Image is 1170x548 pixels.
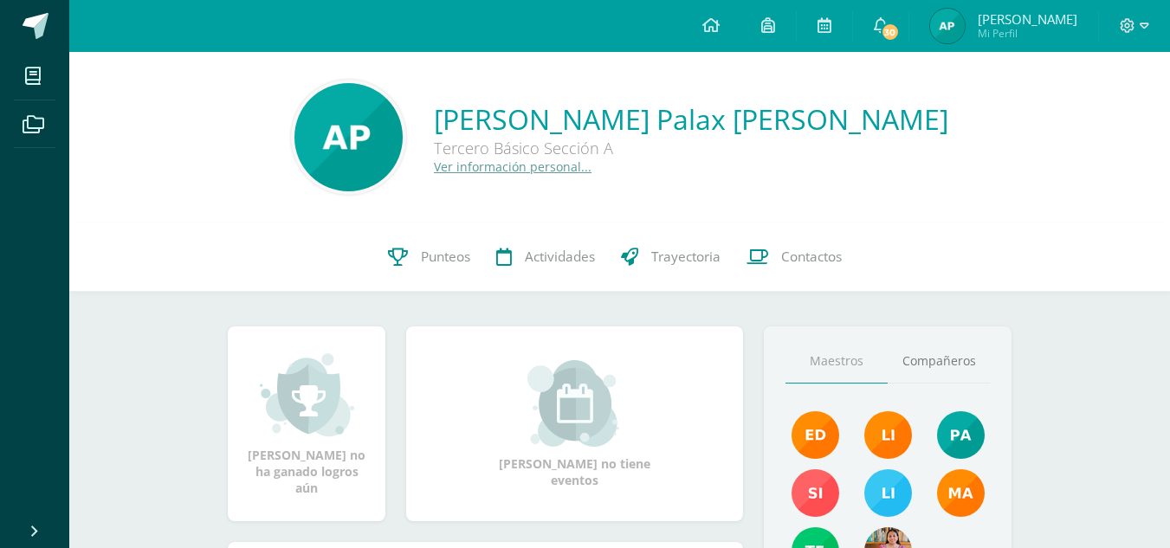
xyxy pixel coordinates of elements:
[888,339,990,384] a: Compañeros
[434,158,591,175] a: Ver información personal...
[937,411,985,459] img: 40c28ce654064086a0d3fb3093eec86e.png
[527,360,622,447] img: event_small.png
[978,10,1077,28] span: [PERSON_NAME]
[434,100,948,138] a: [PERSON_NAME] Palax [PERSON_NAME]
[483,222,608,292] a: Actividades
[781,248,842,266] span: Contactos
[421,248,470,266] span: Punteos
[792,411,839,459] img: f40e456500941b1b33f0807dd74ea5cf.png
[245,351,368,496] div: [PERSON_NAME] no ha ganado logros aún
[434,138,948,158] div: Tercero Básico Sección A
[792,469,839,517] img: f1876bea0eda9ed609c3471a3207beac.png
[785,339,888,384] a: Maestros
[525,248,595,266] span: Actividades
[651,248,721,266] span: Trayectoria
[864,411,912,459] img: cefb4344c5418beef7f7b4a6cc3e812c.png
[488,360,662,488] div: [PERSON_NAME] no tiene eventos
[881,23,900,42] span: 30
[375,222,483,292] a: Punteos
[930,9,965,43] img: 16dbf630ebc2ed5c490ee54726b3959b.png
[864,469,912,517] img: 93ccdf12d55837f49f350ac5ca2a40a5.png
[978,26,1077,41] span: Mi Perfil
[608,222,734,292] a: Trayectoria
[260,351,354,438] img: achievement_small.png
[294,83,403,191] img: 56110c679fd2fd19fbb4a049df31ed92.png
[734,222,855,292] a: Contactos
[937,469,985,517] img: 560278503d4ca08c21e9c7cd40ba0529.png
